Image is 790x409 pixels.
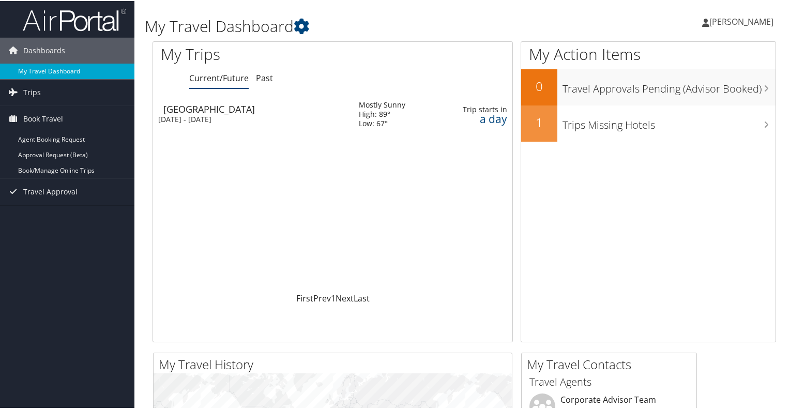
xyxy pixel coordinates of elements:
a: Past [256,71,273,83]
div: a day [449,113,507,123]
span: Dashboards [23,37,65,63]
a: 0Travel Approvals Pending (Advisor Booked) [521,68,776,104]
h3: Trips Missing Hotels [563,112,776,131]
h2: 1 [521,113,557,130]
img: airportal-logo.png [23,7,126,31]
a: 1Trips Missing Hotels [521,104,776,141]
h1: My Trips [161,42,355,64]
span: Trips [23,79,41,104]
a: Prev [313,292,331,303]
h3: Travel Approvals Pending (Advisor Booked) [563,75,776,95]
div: Low: 67° [359,118,405,127]
a: Next [336,292,354,303]
a: [PERSON_NAME] [702,5,784,36]
h2: 0 [521,77,557,94]
h1: My Action Items [521,42,776,64]
div: [GEOGRAPHIC_DATA] [163,103,348,113]
h2: My Travel Contacts [527,355,696,372]
div: [DATE] - [DATE] [158,114,343,123]
h2: My Travel History [159,355,512,372]
span: [PERSON_NAME] [709,15,773,26]
span: Travel Approval [23,178,78,204]
a: Current/Future [189,71,249,83]
a: 1 [331,292,336,303]
a: Last [354,292,370,303]
div: Trip starts in [449,104,507,113]
a: First [296,292,313,303]
h1: My Travel Dashboard [145,14,571,36]
h3: Travel Agents [529,374,689,388]
div: Mostly Sunny [359,99,405,109]
div: High: 89° [359,109,405,118]
span: Book Travel [23,105,63,131]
